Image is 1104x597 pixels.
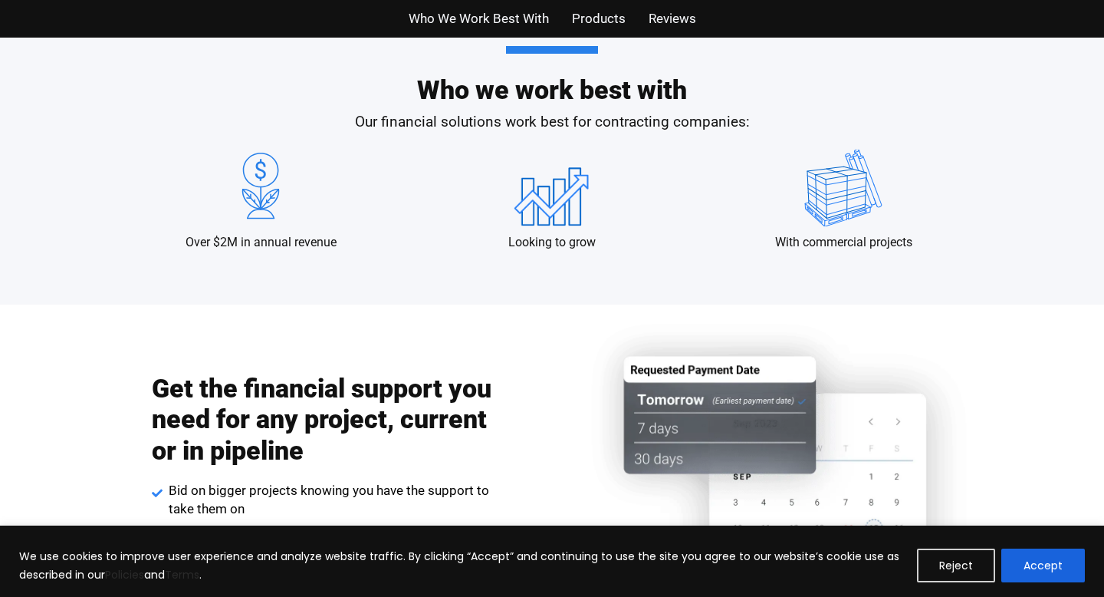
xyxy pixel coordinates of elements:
[152,373,497,467] h2: Get the financial support you need for any project, current or in pipeline
[105,567,144,582] a: Policies
[115,46,989,103] h2: Who we work best with
[1001,549,1085,582] button: Accept
[649,8,696,30] a: Reviews
[917,549,995,582] button: Reject
[775,234,912,251] p: With commercial projects
[508,234,596,251] p: Looking to grow
[165,567,199,582] a: Terms
[19,547,905,584] p: We use cookies to improve user experience and analyze website traffic. By clicking “Accept” and c...
[186,234,337,251] p: Over $2M in annual revenue
[115,111,989,134] p: Our financial solutions work best for contracting companies:
[165,482,497,519] span: Bid on bigger projects knowing you have the support to take them on
[572,8,626,30] a: Products
[409,8,549,30] a: Who We Work Best With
